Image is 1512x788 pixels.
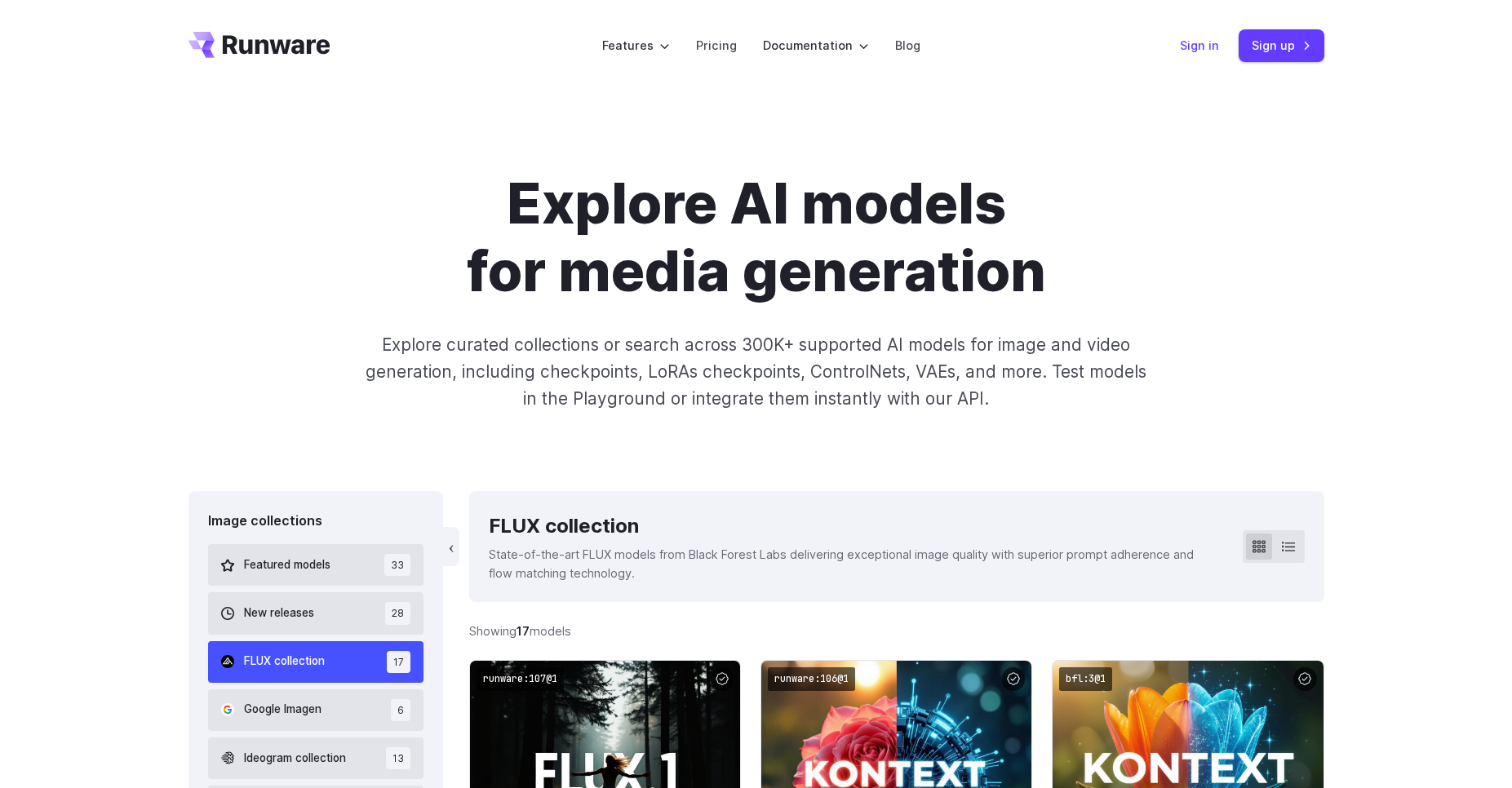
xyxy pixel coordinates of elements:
button: Ideogram collection 13 [208,737,424,779]
p: Explore curated collections or search across 300K+ supported AI models for image and video genera... [358,331,1153,413]
a: Blog [895,36,920,55]
h1: Explore AI models for media generation [302,170,1211,305]
span: 6 [391,699,410,721]
span: Google Imagen [244,701,321,719]
label: Documentation [763,36,869,55]
button: FLUX collection 17 [208,641,424,683]
a: Sign in [1180,36,1219,55]
span: 17 [387,651,410,673]
code: bfl:3@1 [1059,667,1112,691]
div: Showing models [469,622,571,640]
a: Sign up [1239,29,1324,61]
span: 33 [384,554,410,576]
span: Featured models [244,556,330,574]
span: 13 [386,747,410,769]
code: runware:106@1 [768,667,855,691]
span: 28 [385,602,410,624]
div: Image collections [208,511,424,532]
span: New releases [244,604,314,622]
button: New releases 28 [208,592,424,634]
code: runware:107@1 [477,667,564,691]
button: ‹ [443,527,459,566]
a: Go to / [188,32,330,58]
label: Features [602,36,670,55]
strong: 17 [517,624,530,638]
div: FLUX collection [489,511,1216,542]
p: State-of-the-art FLUX models from Black Forest Labs delivering exceptional image quality with sup... [489,545,1216,582]
span: Ideogram collection [244,750,346,768]
button: Featured models 33 [208,544,424,586]
a: Pricing [696,36,737,55]
button: Google Imagen 6 [208,689,424,731]
span: FLUX collection [244,653,325,671]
